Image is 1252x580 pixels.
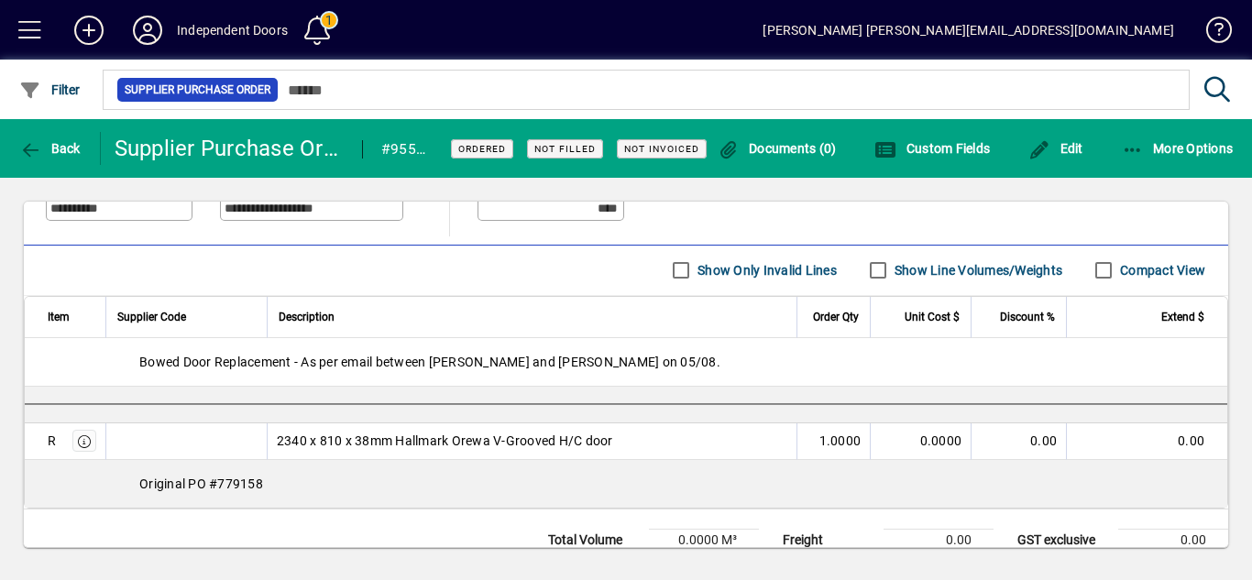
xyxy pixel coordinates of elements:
td: 0.00 [1066,423,1227,460]
td: 0.0000 M³ [649,529,759,551]
span: Description [279,307,335,327]
span: Unit Cost $ [905,307,960,327]
span: Custom Fields [874,141,990,156]
span: Filter [19,82,81,97]
td: Freight [774,529,884,551]
td: GST exclusive [1008,529,1118,551]
a: Knowledge Base [1192,4,1229,63]
button: Profile [118,14,177,47]
button: Edit [1024,132,1088,165]
span: More Options [1122,141,1234,156]
span: Supplier Purchase Order [125,81,270,99]
span: Extend $ [1161,307,1204,327]
td: Total Volume [539,529,649,551]
td: 1.0000 [796,423,870,460]
div: Original PO #779158 [25,460,1227,508]
button: More Options [1117,132,1238,165]
label: Show Only Invalid Lines [694,261,837,279]
td: 0.00 [1118,529,1228,551]
button: Documents (0) [713,132,841,165]
span: Documents (0) [718,141,837,156]
span: Ordered [458,143,506,155]
button: Filter [15,73,85,106]
span: Order Qty [813,307,859,327]
span: Edit [1028,141,1083,156]
button: Add [60,14,118,47]
div: Bowed Door Replacement - As per email between [PERSON_NAME] and [PERSON_NAME] on 05/08. [25,338,1227,386]
div: [PERSON_NAME] [PERSON_NAME][EMAIL_ADDRESS][DOMAIN_NAME] [763,16,1174,45]
span: 2340 x 810 x 38mm Hallmark Orewa V-Grooved H/C door [277,432,613,450]
span: Supplier Code [117,307,186,327]
div: Supplier Purchase Order [115,134,344,163]
div: R [48,432,56,450]
button: Back [15,132,85,165]
div: Independent Doors [177,16,288,45]
span: Back [19,141,81,156]
label: Show Line Volumes/Weights [891,261,1062,279]
td: 0.00 [884,529,994,551]
label: Compact View [1116,261,1205,279]
td: 0.00 [971,423,1066,460]
button: Custom Fields [870,132,994,165]
span: Discount % [1000,307,1055,327]
span: Not Invoiced [624,143,699,155]
div: #95577 [381,135,428,164]
span: Item [48,307,70,327]
td: 0.0000 [870,423,971,460]
span: Not Filled [534,143,596,155]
